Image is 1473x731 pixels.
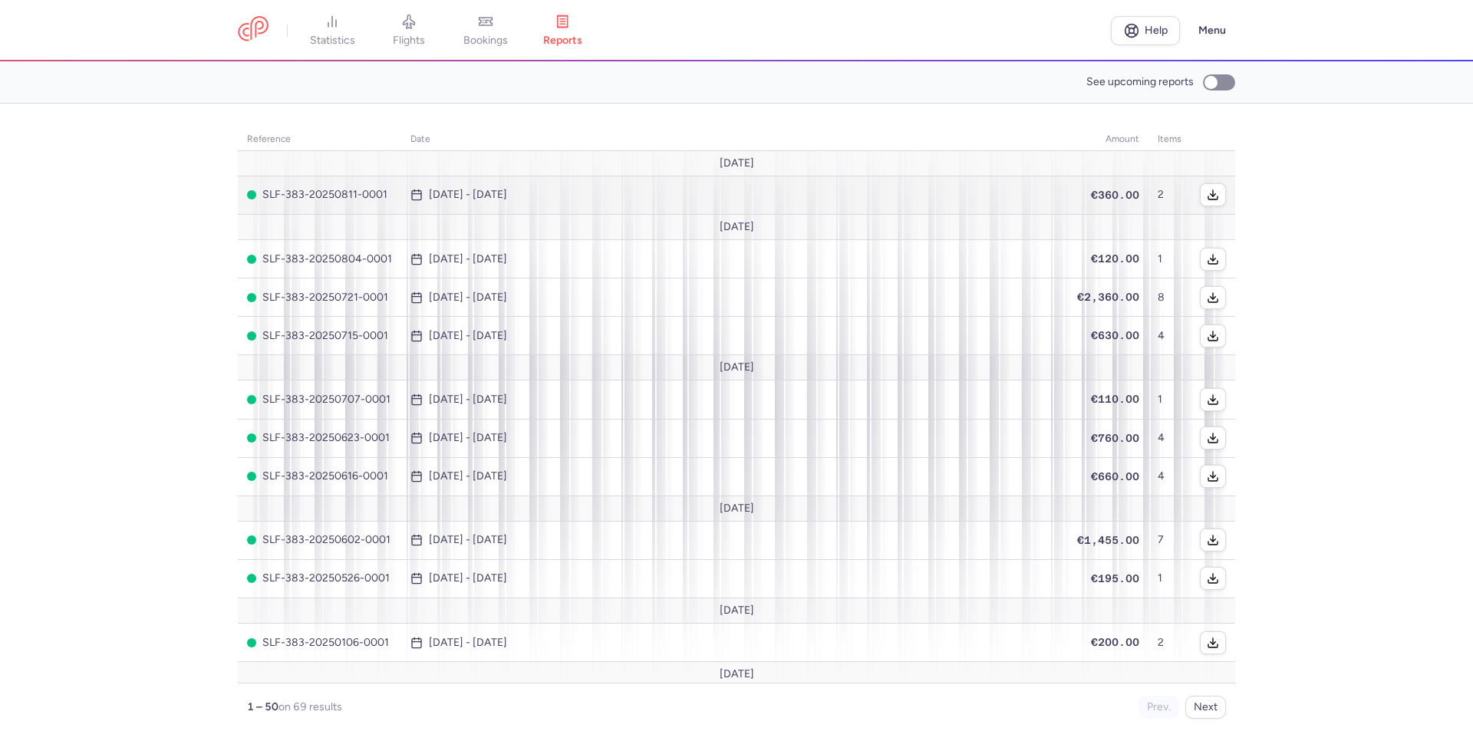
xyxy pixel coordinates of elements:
time: [DATE] - [DATE] [429,330,507,342]
td: 7 [1148,521,1191,559]
span: See upcoming reports [1086,76,1194,88]
time: [DATE] - [DATE] [429,189,507,201]
span: €200.00 [1091,636,1139,648]
span: €195.00 [1091,572,1139,584]
span: [DATE] [720,604,754,617]
time: [DATE] - [DATE] [429,637,507,649]
a: reports [524,14,601,48]
span: €660.00 [1091,470,1139,482]
span: €2,360.00 [1077,291,1139,303]
a: CitizenPlane red outlined logo [238,16,269,44]
time: [DATE] - [DATE] [429,291,507,304]
span: €120.00 [1091,252,1139,265]
button: Next [1185,696,1226,719]
button: Prev. [1139,696,1179,719]
time: [DATE] - [DATE] [429,393,507,406]
th: amount [1061,128,1148,151]
span: SLF-383-20250616-0001 [247,470,392,482]
td: 4 [1148,419,1191,457]
th: items [1148,128,1191,151]
td: 1 [1148,240,1191,278]
span: [DATE] [720,221,754,233]
td: 2 [1148,176,1191,214]
span: bookings [463,34,508,48]
td: 4 [1148,457,1191,496]
span: on 69 results [278,700,342,713]
span: SLF-383-20250721-0001 [247,291,392,304]
span: €630.00 [1091,329,1139,341]
th: reference [238,128,401,151]
a: bookings [447,14,524,48]
span: reports [543,34,582,48]
time: [DATE] - [DATE] [429,253,507,265]
time: [DATE] - [DATE] [429,432,507,444]
td: 2 [1148,624,1191,662]
span: SLF-383-20250804-0001 [247,253,392,265]
span: SLF-383-20250811-0001 [247,189,392,201]
strong: 1 – 50 [247,700,278,713]
a: flights [371,14,447,48]
time: [DATE] - [DATE] [429,534,507,546]
span: [DATE] [720,361,754,374]
span: €360.00 [1091,189,1139,201]
a: Help [1111,16,1180,45]
span: €110.00 [1091,393,1139,405]
span: SLF-383-20250526-0001 [247,572,392,584]
span: [DATE] [720,157,754,170]
td: 4 [1148,317,1191,355]
button: Menu [1189,16,1235,45]
span: statistics [310,34,355,48]
span: [DATE] [720,502,754,515]
span: SLF-383-20250106-0001 [247,637,392,649]
span: SLF-383-20250602-0001 [247,534,392,546]
td: 1 [1148,559,1191,598]
span: SLF-383-20250623-0001 [247,432,392,444]
span: SLF-383-20250715-0001 [247,330,392,342]
span: Help [1145,25,1168,36]
td: 1 [1148,380,1191,419]
span: SLF-383-20250707-0001 [247,393,392,406]
span: [DATE] [720,668,754,680]
span: €1,455.00 [1077,534,1139,546]
td: 8 [1148,278,1191,317]
span: €760.00 [1091,432,1139,444]
time: [DATE] - [DATE] [429,572,507,584]
time: [DATE] - [DATE] [429,470,507,482]
span: flights [393,34,425,48]
th: date [401,128,1061,151]
a: statistics [294,14,371,48]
